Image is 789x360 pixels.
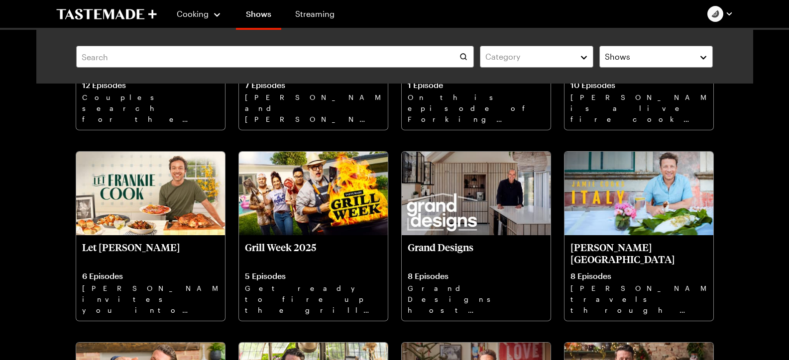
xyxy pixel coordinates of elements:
[82,271,219,281] p: 6 Episodes
[570,80,707,90] p: 10 Episodes
[408,283,545,315] p: Grand Designs host [PERSON_NAME] is back with more extraordinary architecture.
[177,2,222,26] button: Cooking
[402,152,551,235] img: Grand Designs
[177,9,209,18] span: Cooking
[82,241,219,265] p: Let [PERSON_NAME]
[570,241,707,265] p: [PERSON_NAME] [GEOGRAPHIC_DATA]
[408,80,545,90] p: 1 Episode
[82,92,219,124] p: Couples search for the perfect luxury home. From bowling alleys to roof-top pools, these homes ha...
[564,152,713,235] img: Jamie Oliver Cooks Italy
[76,152,225,321] a: Let Frankie CookLet [PERSON_NAME]6 Episodes[PERSON_NAME] invites you into his home kitchen where ...
[707,6,733,22] button: Profile picture
[485,51,573,63] div: Category
[76,152,225,235] img: Let Frankie Cook
[245,241,382,265] p: Grill Week 2025
[239,152,388,235] img: Grill Week 2025
[408,241,545,265] p: Grand Designs
[707,6,723,22] img: Profile picture
[570,283,707,315] p: [PERSON_NAME] travels through [GEOGRAPHIC_DATA] to discover the simple secrets of Italy’s best ho...
[564,152,713,321] a: Jamie Oliver Cooks Italy[PERSON_NAME] [GEOGRAPHIC_DATA]8 Episodes[PERSON_NAME] travels through [G...
[480,46,593,68] button: Category
[402,152,551,321] a: Grand DesignsGrand Designs8 EpisodesGrand Designs host [PERSON_NAME] is back with more extraordin...
[82,283,219,315] p: [PERSON_NAME] invites you into his home kitchen where bold flavors, big ideas and good vibes beco...
[570,271,707,281] p: 8 Episodes
[408,92,545,124] p: On this episode of Forking Delicious, we're counting down your Top Ten Pizza Toppings!
[605,51,630,63] span: Shows
[56,8,157,20] a: To Tastemade Home Page
[245,271,382,281] p: 5 Episodes
[599,46,713,68] button: Shows
[570,92,707,124] p: [PERSON_NAME] is a live fire cook and meat scientist traveling the country to find her favorite p...
[245,283,382,315] p: Get ready to fire up the grill. Grill Week is back!
[76,46,474,68] input: Search
[245,92,382,124] p: [PERSON_NAME], and [PERSON_NAME] hit the road for a wild food-filled tour of [GEOGRAPHIC_DATA], [...
[236,2,281,30] a: Shows
[408,271,545,281] p: 8 Episodes
[245,80,382,90] p: 7 Episodes
[239,152,388,321] a: Grill Week 2025Grill Week 20255 EpisodesGet ready to fire up the grill. Grill Week is back!
[82,80,219,90] p: 12 Episodes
